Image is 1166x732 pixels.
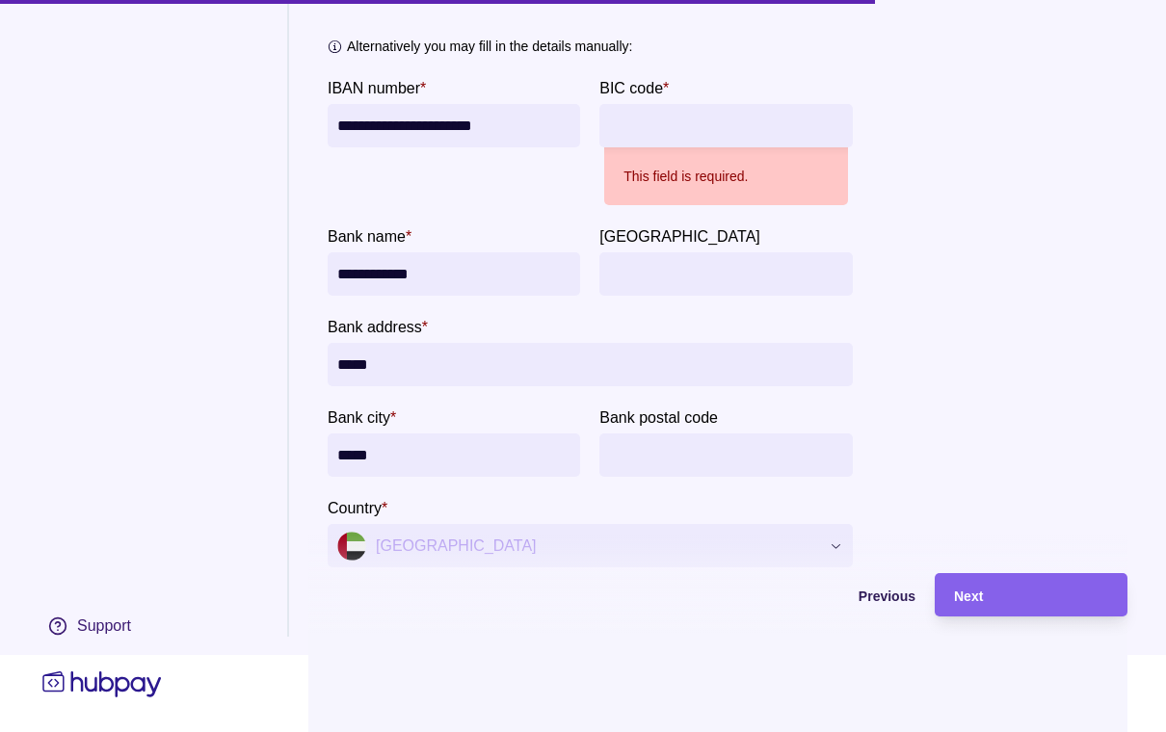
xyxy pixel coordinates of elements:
input: bankName [337,252,570,296]
p: Bank postal code [599,409,718,426]
input: Bank postal code [609,433,842,477]
button: Previous [723,573,915,616]
p: Bank name [328,228,406,245]
p: Bank city [328,409,390,426]
span: Next [954,588,983,604]
label: Bank province [599,224,760,248]
input: IBAN number [337,104,570,147]
label: BIC code [599,76,669,99]
label: Bank address [328,315,428,338]
p: Alternatively you may fill in the details manually: [347,36,632,57]
div: Support [77,615,131,637]
span: Previous [859,588,915,604]
p: This field is required. [623,166,748,187]
p: [GEOGRAPHIC_DATA] [599,228,760,245]
button: Next [935,573,1127,616]
label: IBAN number [328,76,426,99]
input: Bank city [337,433,570,477]
input: Bank address [337,343,843,386]
p: Bank address [328,319,422,335]
input: BIC code [609,104,842,147]
label: Bank city [328,405,396,429]
input: Bank province [609,252,842,296]
label: Bank name [328,224,411,248]
p: Country [328,500,382,516]
label: Bank postal code [599,405,718,429]
a: Support [39,606,166,646]
label: Country [328,496,387,519]
p: IBAN number [328,80,420,96]
p: BIC code [599,80,663,96]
